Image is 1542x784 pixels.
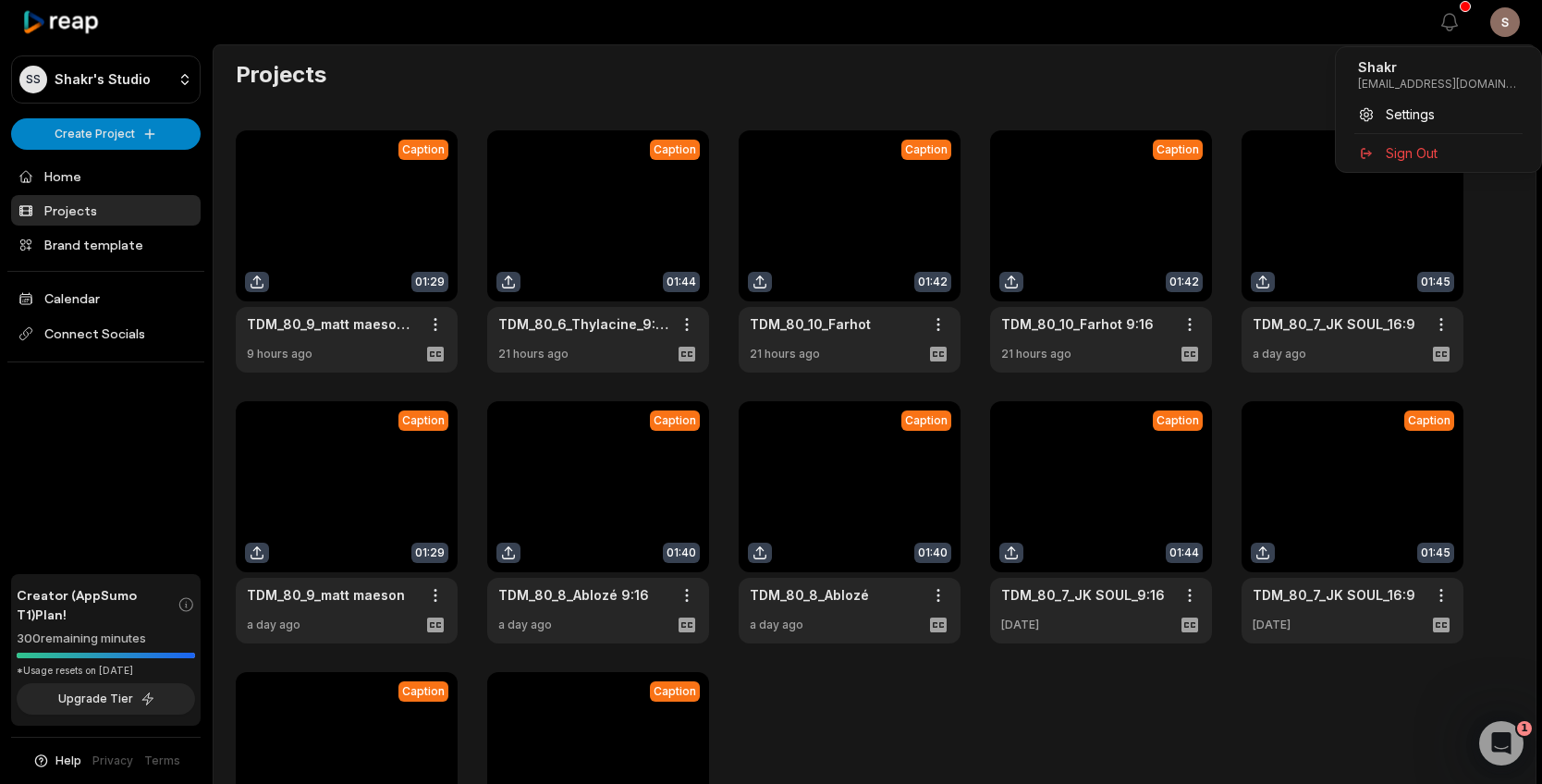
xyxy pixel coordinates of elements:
[1358,58,1519,77] p: Shakr
[1386,143,1438,163] span: Sign Out
[1479,721,1524,766] iframe: Intercom live chat
[1358,77,1519,92] p: [EMAIL_ADDRESS][DOMAIN_NAME]
[1386,104,1435,124] span: Settings
[1517,721,1532,736] span: 1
